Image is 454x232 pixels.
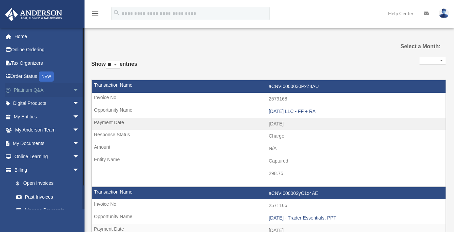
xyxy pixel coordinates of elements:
[106,61,120,69] select: Showentries
[91,59,137,76] label: Show entries
[92,130,446,143] td: Charge
[73,163,86,177] span: arrow_drop_down
[5,137,90,150] a: My Documentsarrow_drop_down
[73,83,86,97] span: arrow_drop_down
[5,56,90,70] a: Tax Organizers
[9,190,86,204] a: Past Invoices
[91,12,99,18] a: menu
[5,83,90,97] a: Platinum Q&Aarrow_drop_down
[439,8,449,18] img: User Pic
[391,42,440,51] label: Select a Month:
[9,204,90,217] a: Manage Payments
[73,123,86,137] span: arrow_drop_down
[5,70,90,84] a: Order StatusNEW
[5,150,90,164] a: Online Learningarrow_drop_down
[5,163,90,177] a: Billingarrow_drop_down
[92,155,446,168] td: Captured
[3,8,64,21] img: Anderson Advisors Platinum Portal
[73,97,86,111] span: arrow_drop_down
[73,110,86,124] span: arrow_drop_down
[92,142,446,155] td: N/A
[5,123,90,137] a: My Anderson Teamarrow_drop_down
[92,118,446,130] td: [DATE]
[92,187,446,200] td: aCNVI000002yC1x4AE
[92,167,446,180] td: 298.75
[39,71,54,82] div: NEW
[92,80,446,93] td: aCNVI0000030PxZ4AU
[269,109,442,114] div: [DATE] LLC - FF + RA
[9,177,90,191] a: $Open Invoices
[92,93,446,106] td: 2579168
[5,110,90,123] a: My Entitiesarrow_drop_down
[5,43,90,57] a: Online Ordering
[73,150,86,164] span: arrow_drop_down
[92,199,446,212] td: 2571166
[269,215,442,221] div: [DATE] - Trader Essentials, PPT
[91,9,99,18] i: menu
[73,137,86,150] span: arrow_drop_down
[20,179,23,188] span: $
[5,97,90,110] a: Digital Productsarrow_drop_down
[5,30,90,43] a: Home
[113,9,120,17] i: search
